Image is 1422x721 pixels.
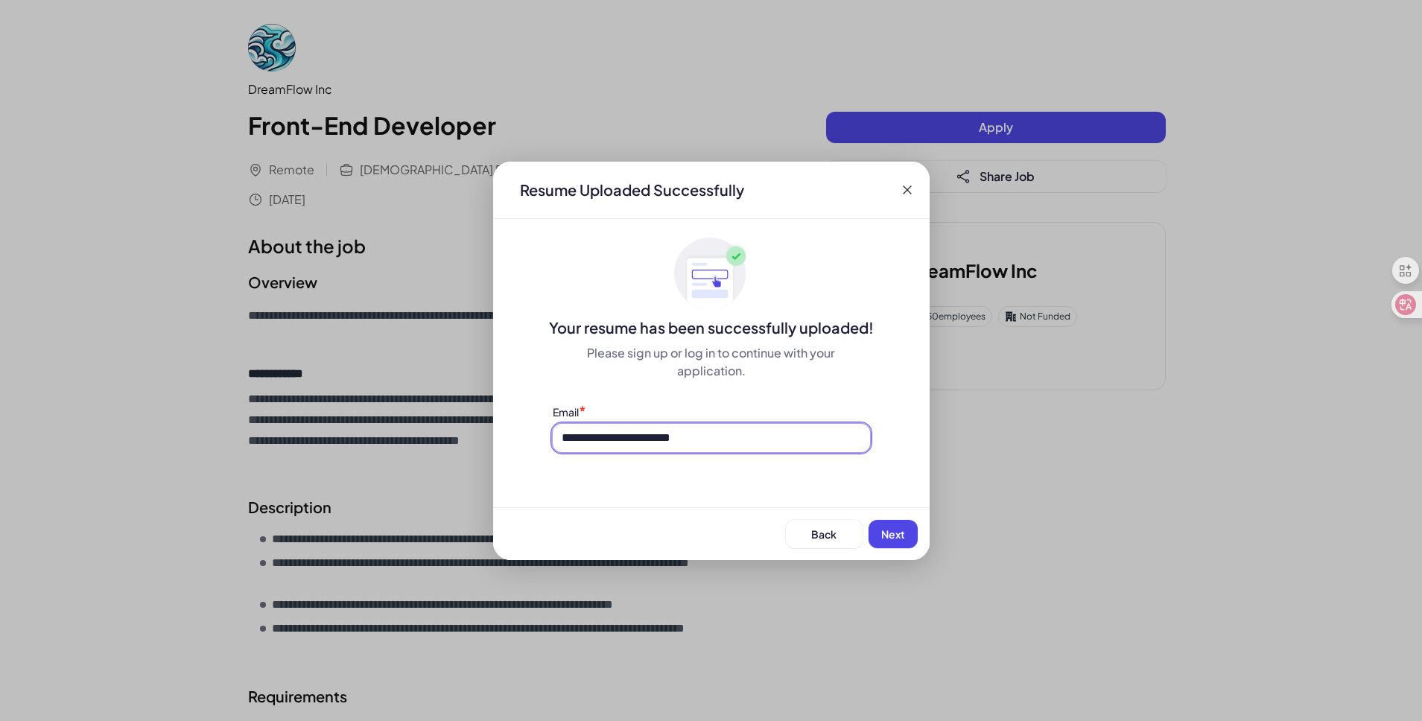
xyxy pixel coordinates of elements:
[553,344,870,380] div: Please sign up or log in to continue with your application.
[811,527,837,541] span: Back
[674,237,749,311] img: ApplyedMaskGroup3.svg
[508,180,756,200] div: Resume Uploaded Successfully
[881,527,905,541] span: Next
[786,520,863,548] button: Back
[493,317,930,338] div: Your resume has been successfully uploaded!
[869,520,918,548] button: Next
[553,405,579,419] label: Email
